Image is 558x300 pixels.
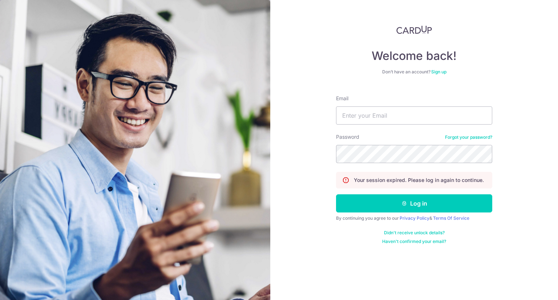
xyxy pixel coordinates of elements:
[382,239,446,244] a: Haven't confirmed your email?
[336,95,348,102] label: Email
[336,106,492,125] input: Enter your Email
[336,69,492,75] div: Don’t have an account?
[445,134,492,140] a: Forgot your password?
[336,215,492,221] div: By continuing you agree to our &
[354,177,484,184] p: Your session expired. Please log in again to continue.
[433,215,469,221] a: Terms Of Service
[336,133,359,141] label: Password
[396,25,432,34] img: CardUp Logo
[336,49,492,63] h4: Welcome back!
[384,230,445,236] a: Didn't receive unlock details?
[336,194,492,212] button: Log in
[431,69,446,74] a: Sign up
[400,215,429,221] a: Privacy Policy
